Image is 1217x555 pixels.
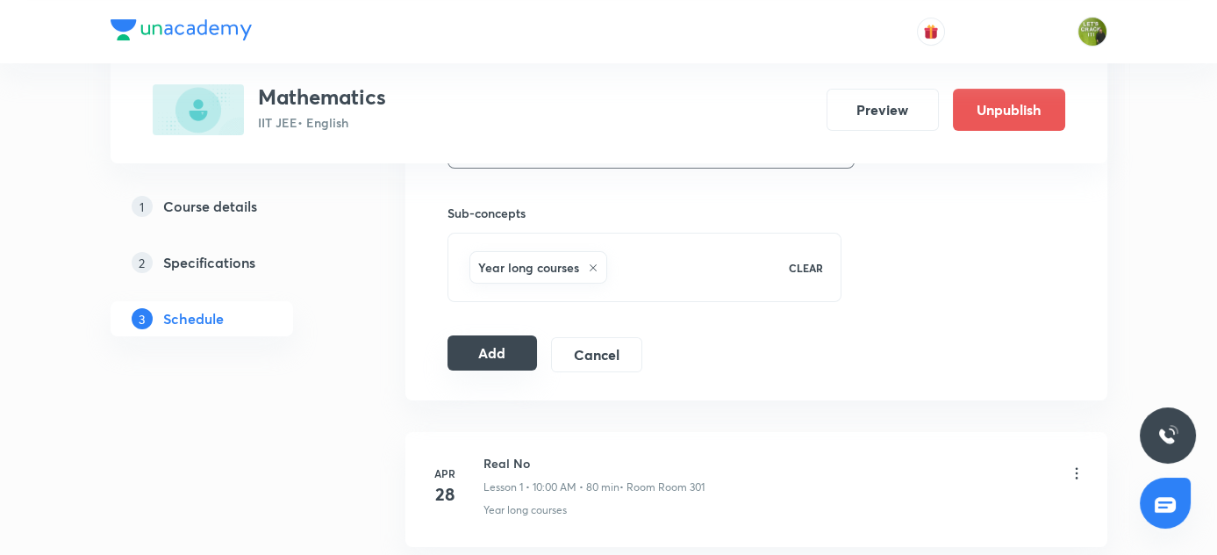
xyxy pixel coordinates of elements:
[1077,17,1107,47] img: Gaurav Uppal
[111,245,349,280] a: 2Specifications
[111,19,252,45] a: Company Logo
[132,308,153,329] p: 3
[132,252,153,273] p: 2
[111,19,252,40] img: Company Logo
[132,196,153,217] p: 1
[827,89,939,131] button: Preview
[483,479,619,495] p: Lesson 1 • 10:00 AM • 80 min
[447,204,842,222] h6: Sub-concepts
[447,335,538,371] button: Add
[258,84,386,110] h3: Mathematics
[163,252,255,273] h5: Specifications
[619,479,705,495] p: • Room Room 301
[917,18,945,46] button: avatar
[427,481,462,508] h4: 28
[551,337,641,372] button: Cancel
[163,196,257,217] h5: Course details
[153,84,244,135] img: 19950826-D9CF-401A-AA2E-F7222E2EBB48_plus.png
[953,89,1065,131] button: Unpublish
[427,465,462,481] h6: Apr
[258,113,386,132] p: IIT JEE • English
[789,260,823,276] p: CLEAR
[483,454,705,472] h6: Real No
[111,189,349,224] a: 1Course details
[923,24,939,40] img: avatar
[1157,425,1178,446] img: ttu
[163,308,224,329] h5: Schedule
[478,258,579,277] h6: Year long courses
[483,502,567,518] p: Year long courses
